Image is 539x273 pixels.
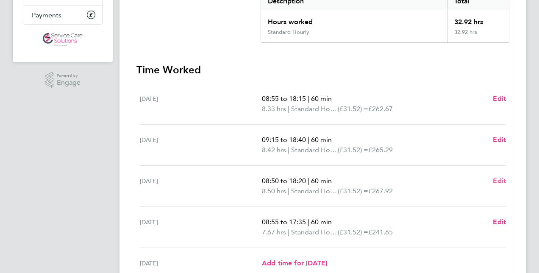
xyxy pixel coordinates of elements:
[311,95,332,103] span: 60 min
[368,187,393,195] span: £267.92
[261,10,447,29] div: Hours worked
[288,146,289,154] span: |
[493,94,506,104] a: Edit
[136,63,509,77] h3: Time Worked
[262,105,286,113] span: 8.33 hrs
[288,228,289,236] span: |
[447,29,509,42] div: 32.92 hrs
[311,218,332,226] span: 60 min
[308,177,309,185] span: |
[262,95,306,103] span: 08:55 to 18:15
[338,105,368,113] span: (£31.52) =
[368,228,393,236] span: £241.65
[262,146,286,154] span: 8.42 hrs
[45,72,81,88] a: Powered byEngage
[493,95,506,103] span: Edit
[308,218,309,226] span: |
[338,187,368,195] span: (£31.52) =
[311,136,332,144] span: 60 min
[140,135,262,155] div: [DATE]
[338,146,368,154] span: (£31.52) =
[291,227,338,237] span: Standard Hourly
[32,11,61,19] span: Payments
[57,72,81,79] span: Powered by
[291,145,338,155] span: Standard Hourly
[288,187,289,195] span: |
[262,228,286,236] span: 7.67 hrs
[291,186,338,196] span: Standard Hourly
[140,176,262,196] div: [DATE]
[140,258,262,268] div: [DATE]
[291,104,338,114] span: Standard Hourly
[262,259,327,267] span: Add time for [DATE]
[262,187,286,195] span: 8.50 hrs
[493,135,506,145] a: Edit
[493,218,506,226] span: Edit
[447,10,509,29] div: 32.92 hrs
[493,136,506,144] span: Edit
[140,217,262,237] div: [DATE]
[262,136,306,144] span: 09:15 to 18:40
[268,29,309,36] div: Standard Hourly
[311,177,332,185] span: 60 min
[43,33,83,47] img: servicecare-logo-retina.png
[288,105,289,113] span: |
[140,94,262,114] div: [DATE]
[262,258,327,268] a: Add time for [DATE]
[23,6,102,24] a: Payments
[338,228,368,236] span: (£31.52) =
[368,105,393,113] span: £262.67
[493,176,506,186] a: Edit
[262,177,306,185] span: 08:50 to 18:20
[493,177,506,185] span: Edit
[262,218,306,226] span: 08:55 to 17:35
[308,136,309,144] span: |
[23,33,103,47] a: Go to home page
[57,79,81,86] span: Engage
[493,217,506,227] a: Edit
[308,95,309,103] span: |
[368,146,393,154] span: £265.29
